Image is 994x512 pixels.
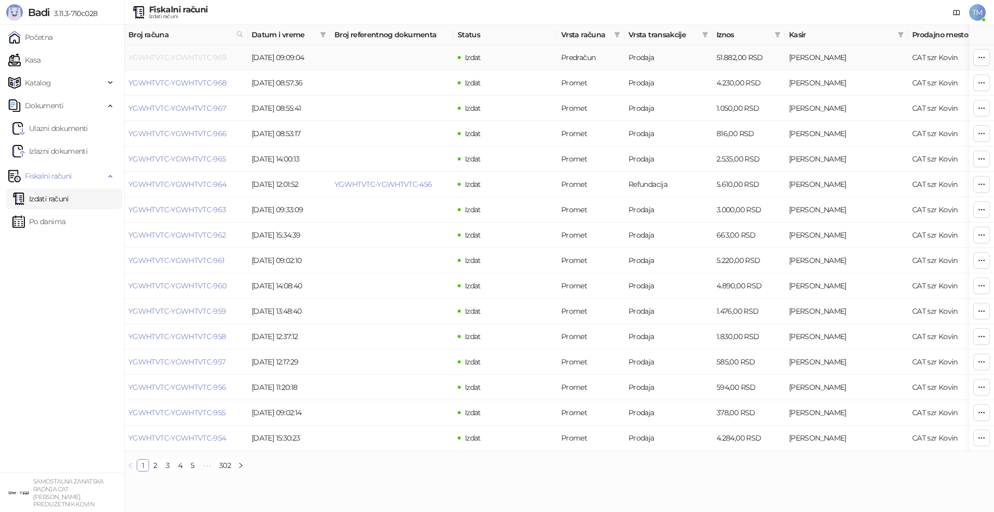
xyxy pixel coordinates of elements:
span: filter [700,27,710,42]
td: YGWHTVTC-YGWHTVTC-963 [124,197,247,223]
td: 3.000,00 RSD [712,197,785,223]
td: 594,00 RSD [712,375,785,400]
a: Ulazni dokumentiUlazni dokumenti [12,118,88,139]
a: Izdati računi [12,188,69,209]
a: YGWHTVTC-YGWHTVTC-964 [128,180,227,189]
a: 302 [216,460,234,471]
span: Vrsta transakcije [628,29,698,40]
td: Tatjana Micovic [785,299,908,324]
a: Po danima [12,211,65,232]
td: Prodaja [624,400,712,426]
td: Promet [557,197,624,223]
a: YGWHTVTC-YGWHTVTC-966 [128,129,227,138]
span: right [238,462,244,469]
span: Izdat [465,180,481,189]
td: [DATE] 08:55:41 [247,96,330,121]
li: Sledeća strana [235,459,247,472]
td: [DATE] 08:53:17 [247,121,330,147]
td: Promet [557,375,624,400]
td: [DATE] 14:08:40 [247,273,330,299]
span: Izdat [465,104,481,113]
span: Vrsta računa [561,29,610,40]
a: YGWHTVTC-YGWHTVTC-969 [128,53,227,62]
td: Tatjana Micovic [785,426,908,451]
th: Vrsta transakcije [624,25,712,45]
td: Tatjana Micovic [785,45,908,70]
span: Izdat [465,256,481,265]
td: [DATE] 09:33:09 [247,197,330,223]
span: Izdat [465,53,481,62]
span: Izdat [465,306,481,316]
a: 1 [137,460,149,471]
td: Promet [557,223,624,248]
td: YGWHTVTC-YGWHTVTC-956 [124,375,247,400]
span: Izdat [465,433,481,443]
td: YGWHTVTC-YGWHTVTC-954 [124,426,247,451]
td: 4.284,00 RSD [712,426,785,451]
td: Refundacija [624,172,712,197]
td: Prodaja [624,426,712,451]
td: 585,00 RSD [712,349,785,375]
td: Promet [557,121,624,147]
button: right [235,459,247,472]
span: Katalog [25,72,51,93]
a: YGWHTVTC-YGWHTVTC-961 [128,256,225,265]
td: Tatjana Micovic [785,121,908,147]
span: Kasir [789,29,894,40]
td: Prodaja [624,223,712,248]
span: filter [896,27,906,42]
td: 663,00 RSD [712,223,785,248]
td: YGWHTVTC-YGWHTVTC-957 [124,349,247,375]
span: ••• [199,459,215,472]
div: Fiskalni računi [149,6,208,14]
td: YGWHTVTC-YGWHTVTC-969 [124,45,247,70]
td: Promet [557,400,624,426]
td: [DATE] 12:37:12 [247,324,330,349]
td: 1.476,00 RSD [712,299,785,324]
td: Prodaja [624,273,712,299]
td: YGWHTVTC-YGWHTVTC-959 [124,299,247,324]
a: YGWHTVTC-YGWHTVTC-968 [128,78,227,87]
td: Prodaja [624,299,712,324]
div: Izdati računi [149,14,208,19]
td: 1.050,00 RSD [712,96,785,121]
a: YGWHTVTC-YGWHTVTC-954 [128,433,226,443]
a: 2 [150,460,161,471]
td: 4.890,00 RSD [712,273,785,299]
td: Prodaja [624,70,712,96]
span: Datum i vreme [252,29,316,40]
span: Izdat [465,78,481,87]
a: YGWHTVTC-YGWHTVTC-960 [128,281,227,290]
td: [DATE] 15:34:39 [247,223,330,248]
td: YGWHTVTC-YGWHTVTC-968 [124,70,247,96]
td: Tatjana Micovic [785,147,908,172]
td: [DATE] 08:57:36 [247,70,330,96]
li: 2 [149,459,162,472]
td: YGWHTVTC-YGWHTVTC-966 [124,121,247,147]
th: Kasir [785,25,908,45]
td: Promet [557,70,624,96]
img: 64x64-companyLogo-ae27db6e-dfce-48a1-b68e-83471bd1bffd.png [8,482,29,503]
span: Iznos [717,29,770,40]
span: Izdat [465,383,481,392]
a: YGWHTVTC-YGWHTVTC-967 [128,104,226,113]
a: Izlazni dokumenti [12,141,87,162]
a: YGWHTVTC-YGWHTVTC-956 [128,383,226,392]
a: 4 [174,460,186,471]
td: 1.830,00 RSD [712,324,785,349]
li: 1 [137,459,149,472]
img: Logo [6,4,23,21]
td: Tatjana Micovic [785,248,908,273]
span: Izdat [465,129,481,138]
li: 3 [162,459,174,472]
td: Prodaja [624,324,712,349]
a: 3 [162,460,173,471]
td: YGWHTVTC-YGWHTVTC-961 [124,248,247,273]
td: Prodaja [624,248,712,273]
span: Izdat [465,281,481,290]
td: YGWHTVTC-YGWHTVTC-964 [124,172,247,197]
span: Izdat [465,154,481,164]
td: Prodaja [624,349,712,375]
span: Fiskalni računi [25,166,71,186]
td: [DATE] 09:09:04 [247,45,330,70]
